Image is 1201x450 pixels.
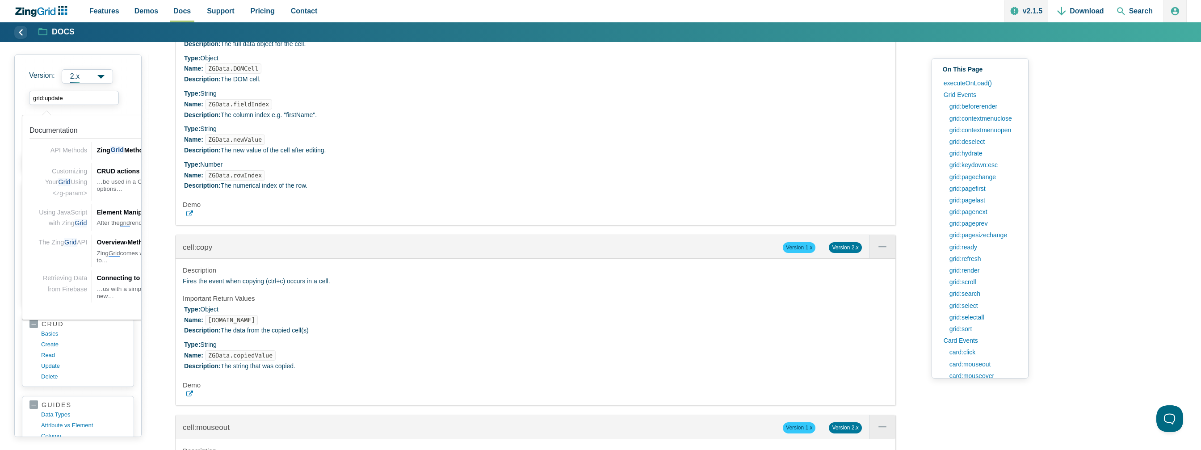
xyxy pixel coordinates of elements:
[125,239,127,246] span: ›
[945,346,1021,358] a: card:click
[939,335,1021,346] a: Card Events
[184,147,221,154] strong: Description:
[945,147,1021,159] a: grid:hydrate
[29,401,126,409] a: guides
[45,168,88,197] span: Customizing Your Using <zg-param>
[184,90,200,97] strong: Type:
[29,69,127,84] label: Versions
[26,119,241,160] a: Link to the result
[829,242,861,253] span: Version 2.x
[14,6,72,17] a: ZingChart Logo. Click to return to the homepage
[41,371,126,382] a: delete
[184,306,200,313] strong: Type:
[97,237,238,248] div: Overview Methods and Events API
[184,160,888,191] li: Number The numerical index of the row.
[43,274,87,292] span: Retrieving Data from Firebase
[184,65,203,72] strong: Name:
[184,53,888,85] li: Object The DOM cell.
[183,266,888,275] h4: Description
[945,159,1021,171] a: grid:keydown:esc
[783,422,815,433] span: Version 1.x
[109,250,120,257] span: Grid
[97,178,238,193] div: …be used in a CRUD to configure custom options…
[945,288,1021,299] a: grid:search
[184,101,203,108] strong: Name:
[205,350,276,361] code: ZGData.copiedValue
[184,316,203,324] strong: Name:
[52,28,75,36] strong: Docs
[205,315,258,325] code: [DOMAIN_NAME]
[97,273,238,283] div: Connecting to the Database CRUD
[41,420,126,431] a: Attribute vs Element
[184,341,200,348] strong: Type:
[29,91,119,105] input: search input
[783,242,815,253] span: Version 1.x
[945,370,1021,382] a: card:mouseover
[97,207,238,218] div: Element Manipulation
[97,166,238,177] div: CRUD actions
[184,111,221,118] strong: Description:
[939,89,1021,101] a: Grid Events
[945,136,1021,147] a: grid:deselect
[184,88,888,120] li: String The column index e.g. "firstName".
[184,136,203,143] strong: Name:
[945,300,1021,311] a: grid:select
[183,243,212,252] a: cell:copy
[97,145,238,156] div: Zing Methods Size()
[41,339,126,350] a: create
[26,160,241,201] a: Link to the result
[97,219,238,227] div: After the renders, you are able to query select…
[41,361,126,371] a: update
[39,209,87,227] span: Using JavaScript with Zing
[183,294,888,303] h4: Important Return Values
[184,352,203,359] strong: Name:
[29,69,55,84] span: Version:
[183,200,888,209] h4: Demo
[184,161,200,168] strong: Type:
[945,358,1021,370] a: card:mouseout
[945,276,1021,288] a: grid:scroll
[945,194,1021,206] a: grid:pagelast
[89,5,119,17] span: Features
[184,327,221,334] strong: Description:
[39,238,88,247] span: The Zing API
[120,219,130,227] span: grid
[183,381,888,390] h4: Demo
[184,125,200,132] strong: Type:
[184,76,221,83] strong: Description:
[41,350,126,361] a: read
[945,311,1021,323] a: grid:selectall
[26,231,241,267] a: Link to the result
[945,323,1021,335] a: grid:sort
[26,267,241,303] a: Link to the result
[184,124,888,156] li: String The new value of the cell after editing.
[184,172,203,179] strong: Name:
[205,135,265,145] code: ZGData.newValue
[945,113,1021,124] a: grid:contextmenuclose
[251,5,275,17] span: Pricing
[184,362,221,370] strong: Description:
[75,219,88,227] span: Grid
[184,304,888,336] li: Object The data from the copied cell(s)
[291,5,318,17] span: Contact
[41,409,126,420] a: data types
[50,147,87,154] span: API Methods
[945,206,1021,218] a: grid:pagenext
[945,229,1021,241] a: grid:pagesizechange
[207,5,234,17] span: Support
[184,340,888,371] li: String The string that was copied.
[39,27,75,38] a: Docs
[64,238,77,247] span: Grid
[945,171,1021,183] a: grid:pagechange
[183,276,888,287] p: Fires the event when copying (ctrl+c) occurs in a cell.
[97,250,238,265] div: Zing comes with its own events and methods to…
[945,265,1021,276] a: grid:render
[184,40,221,47] strong: Description:
[205,170,265,181] code: ZGData.rowIndex
[26,201,241,231] a: Link to the result
[205,63,261,74] code: ZGData.DOMCell
[41,328,126,339] a: basics
[184,55,200,62] strong: Type:
[58,178,71,186] span: Grid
